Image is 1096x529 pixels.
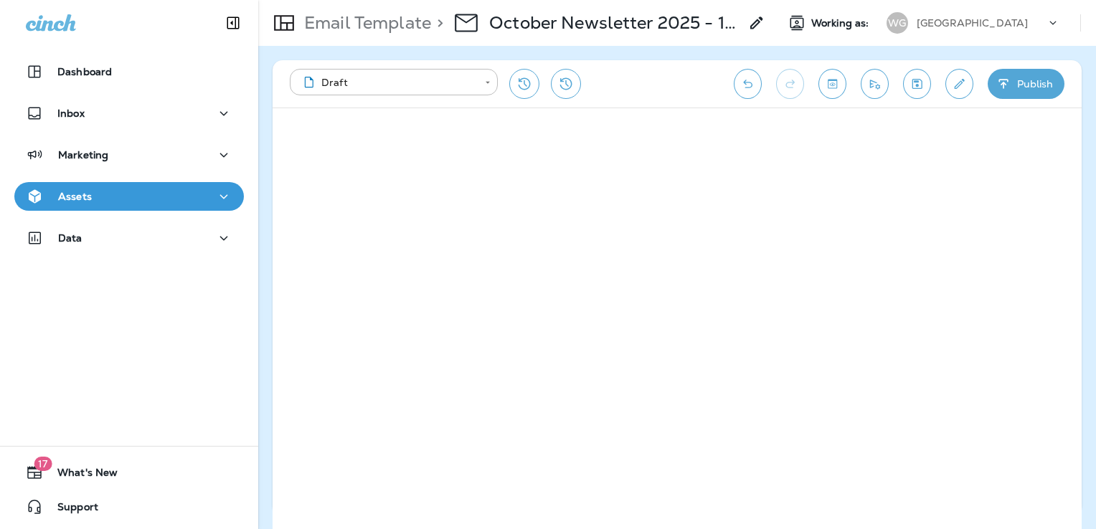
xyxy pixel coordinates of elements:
span: Working as: [811,17,872,29]
button: View Changelog [551,69,581,99]
button: Assets [14,182,244,211]
button: Support [14,492,244,521]
p: October Newsletter 2025 - 10/1 [489,12,740,34]
button: Dashboard [14,57,244,86]
button: Collapse Sidebar [213,9,253,37]
button: Inbox [14,99,244,128]
p: [GEOGRAPHIC_DATA] [917,17,1028,29]
button: Publish [988,69,1064,99]
span: Support [43,501,98,518]
div: Draft [300,75,475,90]
button: Save [903,69,931,99]
p: Data [58,232,82,244]
p: Email Template [298,12,431,34]
div: WG [887,12,908,34]
span: 17 [34,457,52,471]
p: > [431,12,443,34]
button: 17What's New [14,458,244,487]
span: What's New [43,467,118,484]
button: Send test email [861,69,889,99]
p: Dashboard [57,66,112,77]
button: Marketing [14,140,244,169]
button: Edit details [945,69,973,99]
p: Inbox [57,108,85,119]
p: Assets [58,191,92,202]
button: Toggle preview [818,69,846,99]
button: Undo [734,69,762,99]
button: Data [14,224,244,252]
p: Marketing [58,149,108,161]
button: Restore from previous version [509,69,539,99]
